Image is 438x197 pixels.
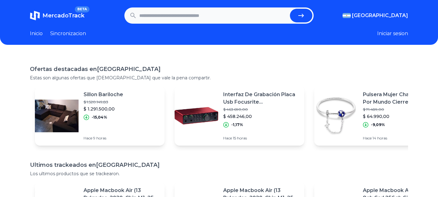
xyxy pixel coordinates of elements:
[35,86,165,146] a: Featured imageSillon Bariloche$ 1.520.149,83$ 1.291.500,00-15,04%Hace 9 horas
[30,30,43,37] a: Inicio
[223,91,299,106] p: Interfaz De Grabación Placa Usb Focusrite [PERSON_NAME] 2i2 4 Gn Color Rojo
[352,12,408,19] span: [GEOGRAPHIC_DATA]
[175,86,304,146] a: Featured imageInterfaz De Grabación Placa Usb Focusrite [PERSON_NAME] 2i2 4 Gn Color Rojo$ 463.69...
[30,65,408,73] h1: Ofertas destacadas en [GEOGRAPHIC_DATA]
[42,12,84,19] span: MercadoTrack
[84,106,123,112] p: $ 1.291.500,00
[30,11,84,21] a: MercadoTrackBETA
[35,94,79,138] img: Featured image
[175,94,218,138] img: Featured image
[30,171,408,177] p: Los ultimos productos que se trackearon.
[84,136,123,141] p: Hace 9 horas
[343,13,351,18] img: Argentina
[92,115,107,120] p: -15,04%
[377,30,408,37] button: Iniciar sesion
[371,122,385,127] p: -9,09%
[30,11,40,21] img: MercadoTrack
[30,75,408,81] p: Estas son algunas ofertas que [DEMOGRAPHIC_DATA] que vale la pena compartir.
[223,136,299,141] p: Hace 15 horas
[223,113,299,120] p: $ 458.246,00
[75,6,89,12] span: BETA
[84,91,123,98] p: Sillon Bariloche
[84,100,123,105] p: $ 1.520.149,83
[50,30,86,37] a: Sincronizacion
[223,107,299,112] p: $ 463.690,00
[343,12,408,19] button: [GEOGRAPHIC_DATA]
[231,122,243,127] p: -1,17%
[314,94,358,138] img: Featured image
[30,161,408,169] h1: Ultimos trackeados en [GEOGRAPHIC_DATA]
